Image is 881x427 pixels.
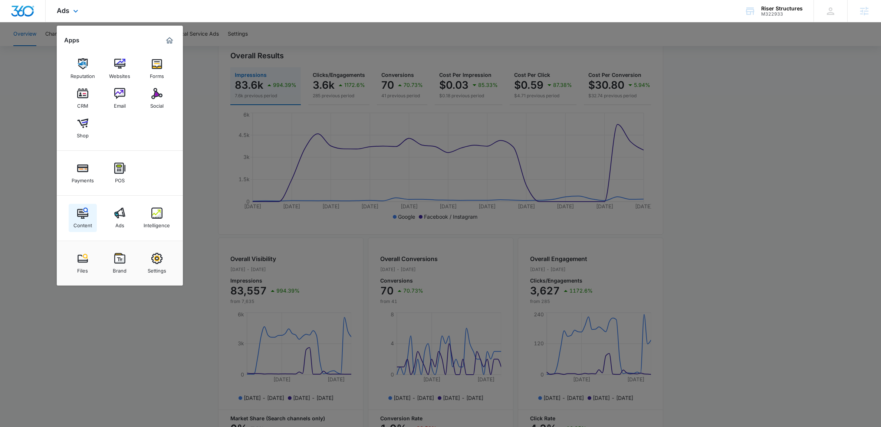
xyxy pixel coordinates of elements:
[69,84,97,113] a: CRM
[115,219,124,228] div: Ads
[143,249,171,277] a: Settings
[164,35,175,46] a: Marketing 360® Dashboard
[69,159,97,187] a: Payments
[150,69,164,79] div: Forms
[143,55,171,83] a: Forms
[106,55,134,83] a: Websites
[148,264,166,274] div: Settings
[114,99,126,109] div: Email
[761,12,803,17] div: account id
[106,159,134,187] a: POS
[115,174,125,183] div: POS
[77,99,88,109] div: CRM
[106,249,134,277] a: Brand
[70,69,95,79] div: Reputation
[113,264,126,274] div: Brand
[77,129,89,138] div: Shop
[73,219,92,228] div: Content
[69,114,97,142] a: Shop
[143,204,171,232] a: Intelligence
[72,174,94,183] div: Payments
[106,84,134,113] a: Email
[77,264,88,274] div: Files
[143,84,171,113] a: Social
[69,55,97,83] a: Reputation
[57,7,69,14] span: Ads
[761,6,803,12] div: account name
[109,69,130,79] div: Websites
[69,204,97,232] a: Content
[69,249,97,277] a: Files
[64,37,79,44] h2: Apps
[150,99,164,109] div: Social
[106,204,134,232] a: Ads
[144,219,170,228] div: Intelligence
